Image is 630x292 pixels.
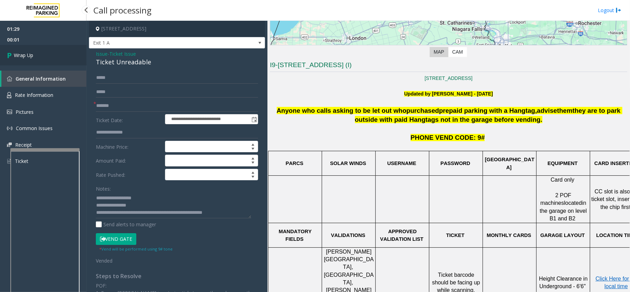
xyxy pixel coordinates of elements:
[404,91,493,97] b: Updated by [PERSON_NAME] - [DATE]
[7,92,11,98] img: 'icon'
[616,7,621,14] img: logout
[557,107,573,114] span: them
[424,75,472,81] a: [STREET_ADDRESS]
[96,57,258,67] div: Ticket Unreadable
[355,107,622,123] span: they are to park outside with paid Hangtags not in the garage before vending.
[540,192,573,206] span: 2 POF machines
[248,155,258,161] span: Increase value
[539,276,589,289] span: Height Clearance in Underground - 6'6"
[7,143,12,147] img: 'icon'
[440,161,470,166] span: PASSWORD
[331,232,365,238] span: VALIDATIONS
[446,232,465,238] span: TICKET
[96,273,258,280] h4: Steps to Resolve
[248,161,258,166] span: Decrease value
[535,107,537,114] span: ,
[96,233,136,245] button: Vend Gate
[96,50,108,57] span: Issue
[330,161,366,166] span: SOLAR WINDS
[540,232,585,238] span: GARAGE LAYOUT
[548,161,578,166] span: EQUIPMENT
[96,221,156,228] label: Send alerts to manager
[7,76,12,81] img: 'icon'
[108,51,136,57] span: -
[598,7,621,14] a: Logout
[248,147,258,152] span: Decrease value
[380,229,423,242] span: APPROVED VALIDATION LIST
[94,114,163,125] label: Ticket Date:
[7,126,12,131] img: 'icon'
[430,47,448,57] label: Map
[387,161,416,166] span: USERNAME
[250,115,258,124] span: Toggle popup
[14,52,33,59] span: Wrap Up
[270,61,627,72] h3: I9-[STREET_ADDRESS] (I)
[439,107,535,114] span: prepaid parking with a Hangtag
[94,141,163,153] label: Machine Price:
[564,200,582,206] span: located
[90,2,155,19] h3: Call processing
[16,109,34,115] span: Pictures
[1,71,86,87] a: General Information
[94,155,163,166] label: Amount Paid:
[540,200,588,221] span: in the garage on level B1 and B2
[324,249,374,270] span: [PERSON_NAME][GEOGRAPHIC_DATA],
[109,50,136,57] span: Ticket Issue
[15,142,32,148] span: Receipt
[537,107,557,114] span: advise
[485,157,535,170] span: [GEOGRAPHIC_DATA]
[248,175,258,180] span: Decrease value
[99,246,173,252] small: Vend will be performed using 9# tone
[96,257,112,264] span: Vended
[15,92,53,98] span: Rate Information
[16,125,53,131] span: Common Issues
[96,183,111,192] label: Notes:
[89,37,230,48] span: Exit 1 A
[89,21,265,37] h4: [STREET_ADDRESS]
[248,169,258,175] span: Increase value
[448,47,467,57] label: CAM
[286,161,303,166] span: PARCS
[16,75,66,82] span: General Information
[407,107,439,114] span: purchased
[94,169,163,181] label: Rate Pushed:
[411,134,485,141] span: PHONE VEND CODE: 9#
[279,229,313,242] span: MANDATORY FIELDS
[324,272,374,285] span: [GEOGRAPHIC_DATA],
[7,158,11,164] img: 'icon'
[551,177,574,183] span: Card only
[487,232,531,238] span: MONTHLY CARDS
[7,110,12,114] img: 'icon'
[277,107,407,114] span: Anyone who calls asking to be let out who
[248,141,258,147] span: Increase value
